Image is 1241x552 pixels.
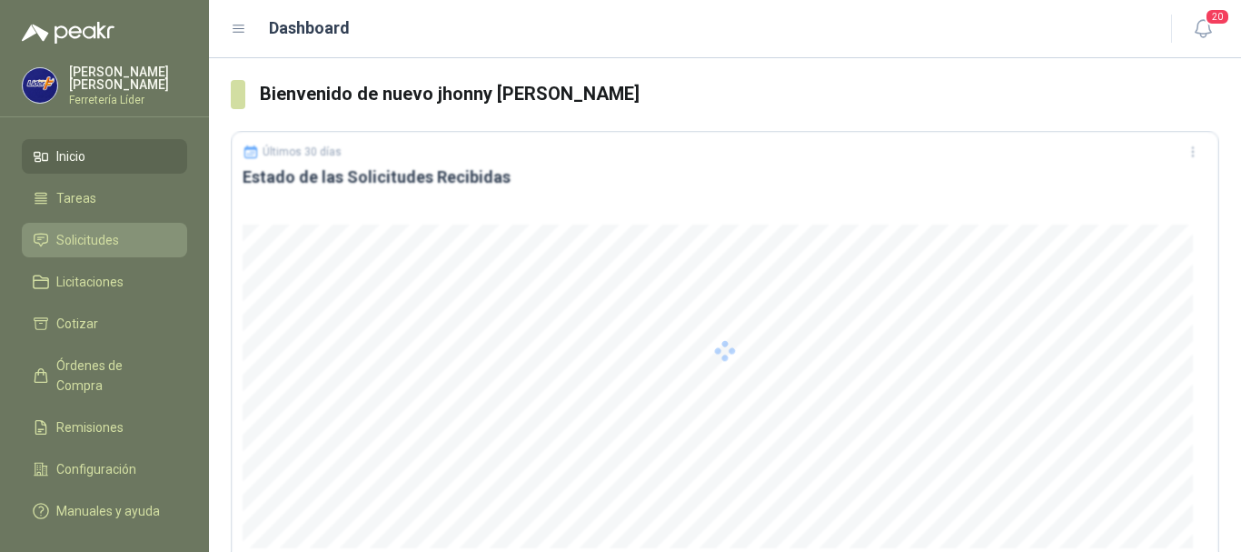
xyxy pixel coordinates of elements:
a: Solicitudes [22,223,187,257]
h1: Dashboard [269,15,350,41]
button: 20 [1186,13,1219,45]
a: Manuales y ayuda [22,494,187,528]
span: Licitaciones [56,272,124,292]
a: Inicio [22,139,187,174]
a: Órdenes de Compra [22,348,187,403]
span: Solicitudes [56,230,119,250]
a: Cotizar [22,306,187,341]
span: Remisiones [56,417,124,437]
img: Company Logo [23,68,57,103]
a: Configuración [22,452,187,487]
span: Inicio [56,146,85,166]
a: Remisiones [22,410,187,445]
img: Logo peakr [22,22,114,44]
span: Cotizar [56,314,98,334]
span: Órdenes de Compra [56,356,170,396]
p: [PERSON_NAME] [PERSON_NAME] [69,65,187,91]
h3: Bienvenido de nuevo jhonny [PERSON_NAME] [260,80,1219,108]
span: Tareas [56,188,96,208]
a: Licitaciones [22,265,187,299]
span: Configuración [56,459,136,479]
span: 20 [1205,8,1230,25]
p: Ferretería Líder [69,95,187,105]
a: Tareas [22,181,187,216]
span: Manuales y ayuda [56,501,160,521]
